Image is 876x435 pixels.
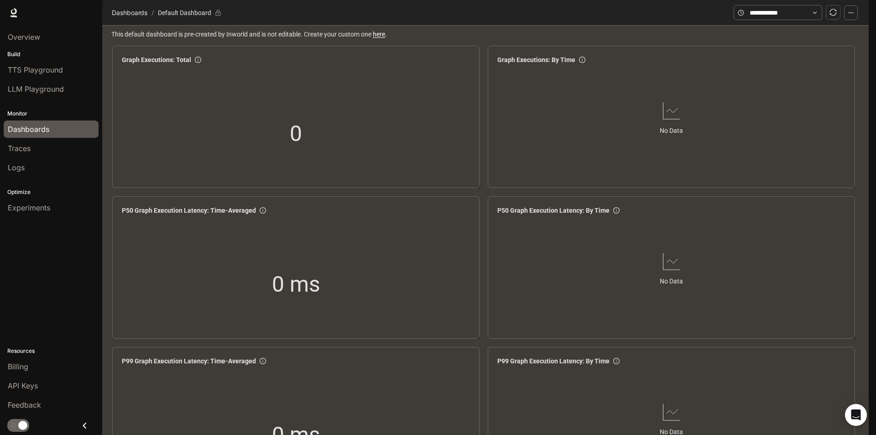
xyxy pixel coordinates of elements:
span: Graph Executions: By Time [497,55,575,65]
article: No Data [660,126,683,136]
article: Default Dashboard [156,4,213,21]
div: Open Intercom Messenger [845,404,867,426]
span: info-circle [195,57,201,63]
article: No Data [660,276,683,286]
span: / [151,8,154,18]
span: info-circle [613,358,620,364]
span: Graph Executions: Total [122,55,191,65]
a: here [373,31,385,38]
span: P99 Graph Execution Latency: Time-Averaged [122,356,256,366]
span: info-circle [260,358,266,364]
span: info-circle [613,207,620,214]
span: 0 ms [272,267,320,301]
span: Dashboards [112,7,147,18]
span: This default dashboard is pre-created by Inworld and is not editable. Create your custom one . [111,29,861,39]
span: P50 Graph Execution Latency: Time-Averaged [122,205,256,215]
span: info-circle [260,207,266,214]
span: sync [829,9,837,16]
span: info-circle [579,57,585,63]
button: Dashboards [109,7,150,18]
span: P99 Graph Execution Latency: By Time [497,356,610,366]
span: P50 Graph Execution Latency: By Time [497,205,610,215]
span: 0 [290,116,302,151]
